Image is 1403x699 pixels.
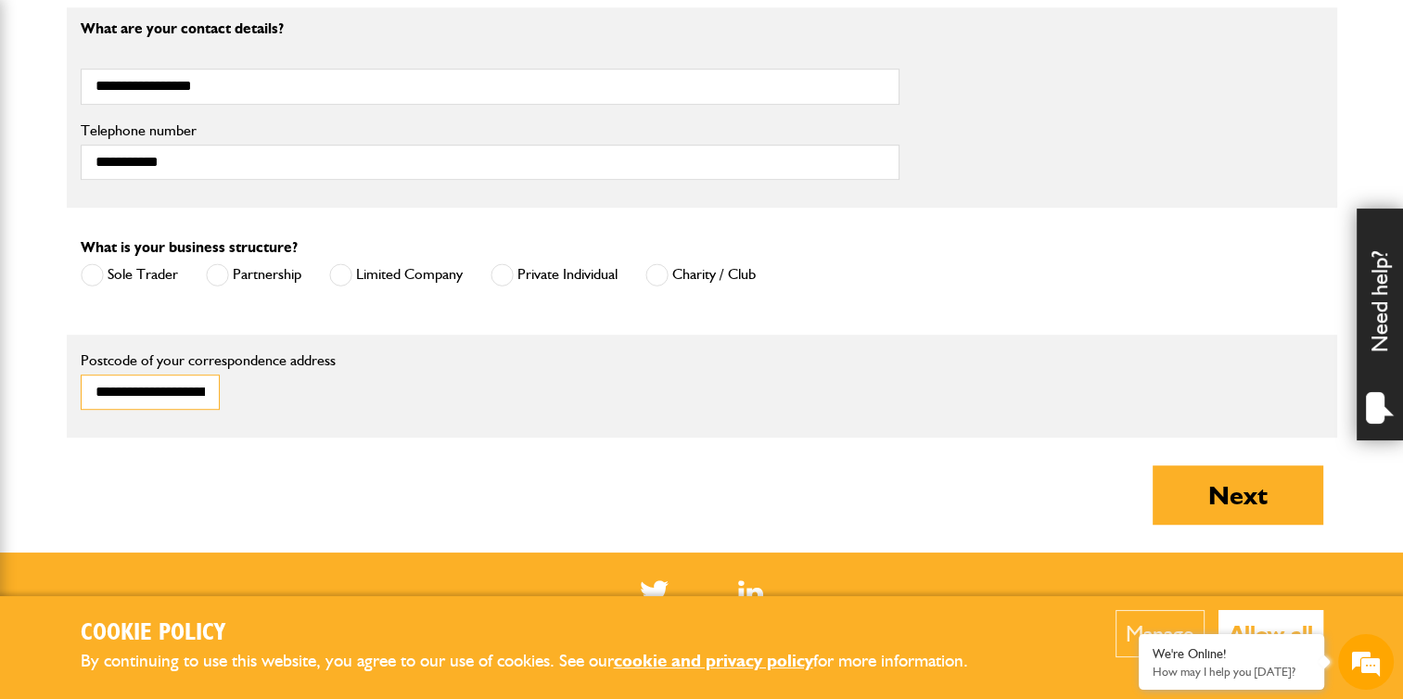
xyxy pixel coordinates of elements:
div: Need help? [1357,209,1403,440]
textarea: Type your message and hit 'Enter' [24,336,338,555]
p: How may I help you today? [1153,665,1310,679]
a: cookie and privacy policy [614,650,813,671]
h2: Cookie Policy [81,619,999,648]
p: What are your contact details? [81,21,899,36]
button: Allow all [1218,610,1323,657]
button: Next [1153,465,1323,525]
label: Limited Company [329,263,463,286]
div: Chat with us now [96,104,312,128]
label: Telephone number [81,123,899,138]
button: Manage [1116,610,1205,657]
div: Minimize live chat window [304,9,349,54]
input: Enter your email address [24,226,338,267]
label: Partnership [206,263,301,286]
em: Start Chat [252,571,337,596]
img: Twitter [640,580,669,604]
label: Postcode of your correspondence address [81,353,364,368]
img: Linked In [738,580,763,604]
div: We're Online! [1153,646,1310,662]
label: Charity / Club [645,263,756,286]
input: Enter your phone number [24,281,338,322]
label: Sole Trader [81,263,178,286]
a: LinkedIn [738,580,763,604]
img: d_20077148190_company_1631870298795_20077148190 [32,103,78,129]
label: What is your business structure? [81,240,298,255]
p: By continuing to use this website, you agree to our use of cookies. See our for more information. [81,647,999,676]
input: Enter your last name [24,172,338,212]
label: Private Individual [491,263,618,286]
